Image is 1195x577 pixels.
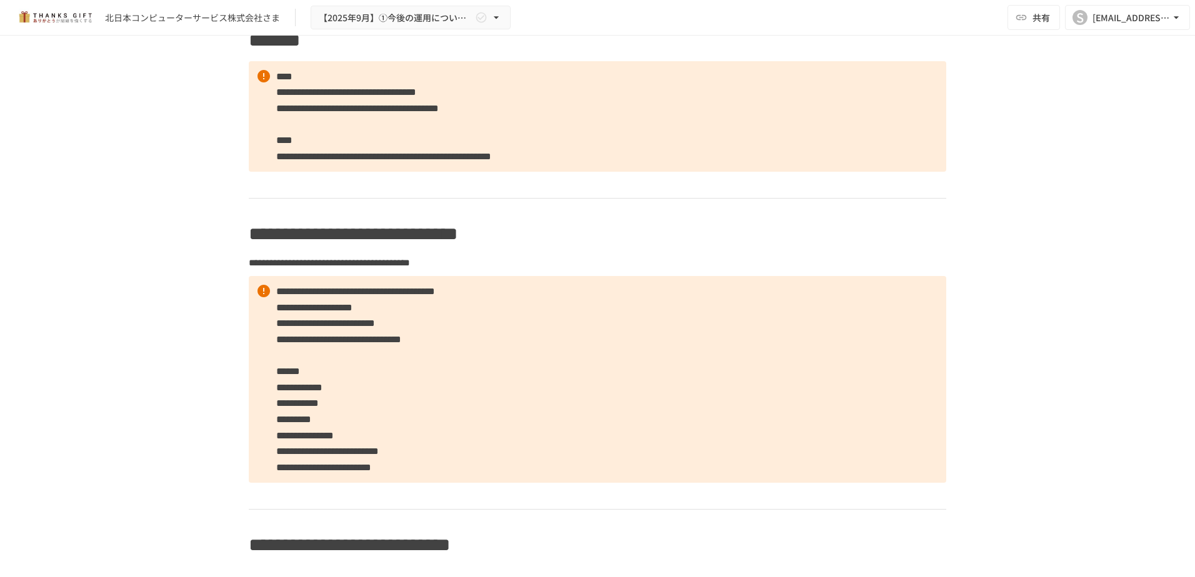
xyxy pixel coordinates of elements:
[319,10,472,26] span: 【2025年9月】①今後の運用についてのご案内/THANKS GIFTキックオフMTG
[1072,10,1087,25] div: S
[105,11,280,24] div: 北日本コンピューターサービス株式会社さま
[1007,5,1060,30] button: 共有
[311,6,511,30] button: 【2025年9月】①今後の運用についてのご案内/THANKS GIFTキックオフMTG
[1092,10,1170,26] div: [EMAIL_ADDRESS][DOMAIN_NAME]
[1032,11,1050,24] span: 共有
[1065,5,1190,30] button: S[EMAIL_ADDRESS][DOMAIN_NAME]
[15,7,95,27] img: mMP1OxWUAhQbsRWCurg7vIHe5HqDpP7qZo7fRoNLXQh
